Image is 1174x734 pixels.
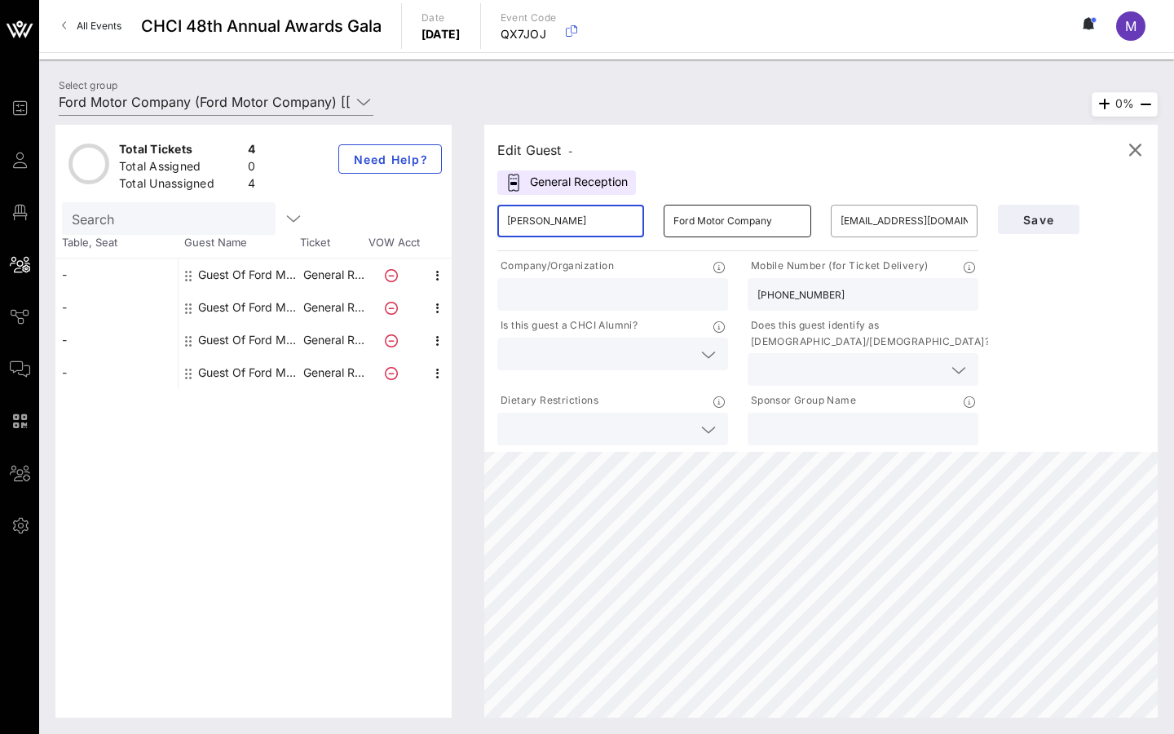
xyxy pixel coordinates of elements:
p: Event Code [501,10,557,26]
span: VOW Acct [365,235,422,251]
p: General R… [301,324,366,356]
a: All Events [52,13,131,39]
label: Select group [59,79,117,91]
div: 0% [1092,92,1158,117]
div: 0 [248,158,255,179]
div: - [55,324,178,356]
div: 4 [248,175,255,196]
p: [DATE] [421,26,461,42]
p: General R… [301,291,366,324]
p: Company/Organization [497,258,614,275]
div: Guest Of Ford Motor Company [198,356,301,389]
div: Guest Of Ford Motor Company [198,259,301,291]
span: All Events [77,20,121,32]
span: CHCI 48th Annual Awards Gala [141,14,382,38]
div: Guest Of Ford Motor Company [198,291,301,324]
div: M [1116,11,1145,41]
p: Dietary Restrictions [497,392,598,409]
div: - [55,291,178,324]
span: Save [1011,213,1066,227]
div: Total Unassigned [119,175,241,196]
span: Ticket [300,235,365,251]
p: General R… [301,356,366,389]
p: General R… [301,259,366,291]
div: Total Tickets [119,141,241,161]
p: QX7JOJ [501,26,557,42]
button: Need Help? [338,144,442,174]
span: Table, Seat [55,235,178,251]
span: M [1125,18,1136,34]
input: First Name* [507,208,634,234]
input: Email* [841,208,968,234]
div: - [55,259,178,291]
p: Sponsor Group Name [748,392,856,409]
button: Save [998,205,1079,234]
div: Total Assigned [119,158,241,179]
input: Last Name* [673,208,801,234]
p: Is this guest a CHCI Alumni? [497,317,638,334]
div: - [55,356,178,389]
div: Edit Guest [497,139,573,161]
p: Mobile Number (for Ticket Delivery) [748,258,929,275]
span: Guest Name [178,235,300,251]
span: Need Help? [352,153,428,166]
div: 4 [248,141,255,161]
span: - [568,145,573,157]
p: Does this guest identify as [DEMOGRAPHIC_DATA]/[DEMOGRAPHIC_DATA]? [748,317,990,350]
p: Date [421,10,461,26]
div: Guest Of Ford Motor Company [198,324,301,356]
div: General Reception [497,170,636,195]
